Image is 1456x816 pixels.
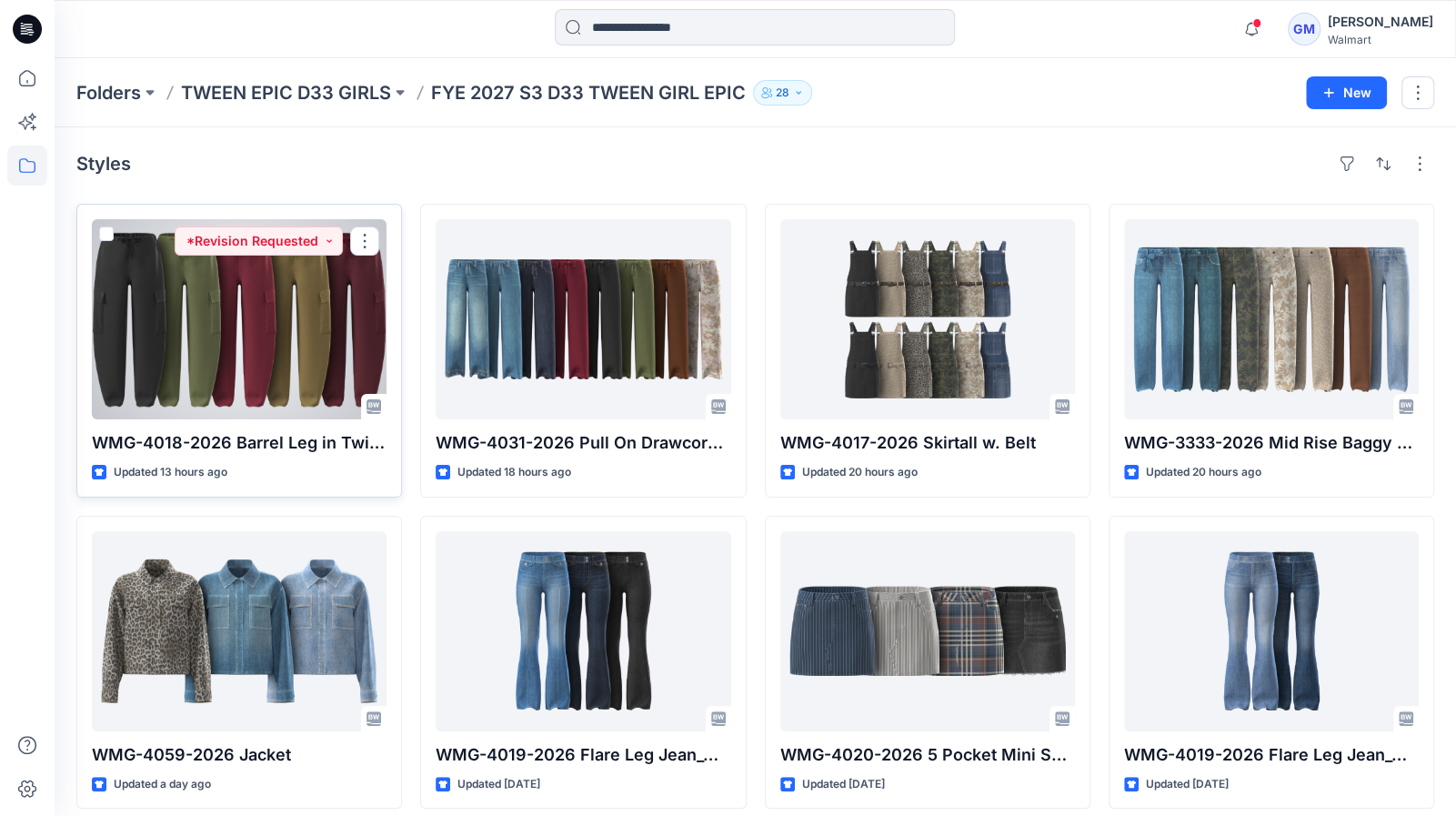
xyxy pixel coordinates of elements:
[1124,430,1419,456] p: WMG-3333-2026 Mid Rise Baggy Straight Pant
[436,531,730,731] a: WMG-4019-2026 Flare Leg Jean_Opt2
[76,153,131,175] h4: Styles
[1328,33,1433,46] div: Walmart
[1124,531,1419,731] a: WMG-4019-2026 Flare Leg Jean_Opt1
[802,463,918,482] p: Updated 20 hours ago
[1328,11,1433,33] div: [PERSON_NAME]
[457,463,571,482] p: Updated 18 hours ago
[1306,76,1387,109] button: New
[780,531,1075,731] a: WMG-4020-2026 5 Pocket Mini Skirt
[436,430,730,456] p: WMG-4031-2026 Pull On Drawcord Wide Leg_Opt3
[436,219,730,419] a: WMG-4031-2026 Pull On Drawcord Wide Leg_Opt3
[457,775,540,794] p: Updated [DATE]
[92,531,387,731] a: WMG-4059-2026 Jacket
[802,775,885,794] p: Updated [DATE]
[1146,463,1261,482] p: Updated 20 hours ago
[76,80,141,106] a: Folders
[1124,219,1419,419] a: WMG-3333-2026 Mid Rise Baggy Straight Pant
[780,430,1075,456] p: WMG-4017-2026 Skirtall w. Belt
[92,219,387,419] a: WMG-4018-2026 Barrel Leg in Twill_Opt 2
[431,80,746,106] p: FYE 2027 S3 D33 TWEEN GIRL EPIC
[1288,13,1320,45] div: GM
[776,83,789,103] p: 28
[114,775,211,794] p: Updated a day ago
[1124,742,1419,768] p: WMG-4019-2026 Flare Leg Jean_Opt1
[780,219,1075,419] a: WMG-4017-2026 Skirtall w. Belt
[780,742,1075,768] p: WMG-4020-2026 5 Pocket Mini Skirt
[436,742,730,768] p: WMG-4019-2026 Flare Leg Jean_Opt2
[114,463,227,482] p: Updated 13 hours ago
[92,742,387,768] p: WMG-4059-2026 Jacket
[753,80,812,106] button: 28
[1146,775,1229,794] p: Updated [DATE]
[92,430,387,456] p: WMG-4018-2026 Barrel Leg in Twill_Opt 2
[181,80,391,106] a: TWEEN EPIC D33 GIRLS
